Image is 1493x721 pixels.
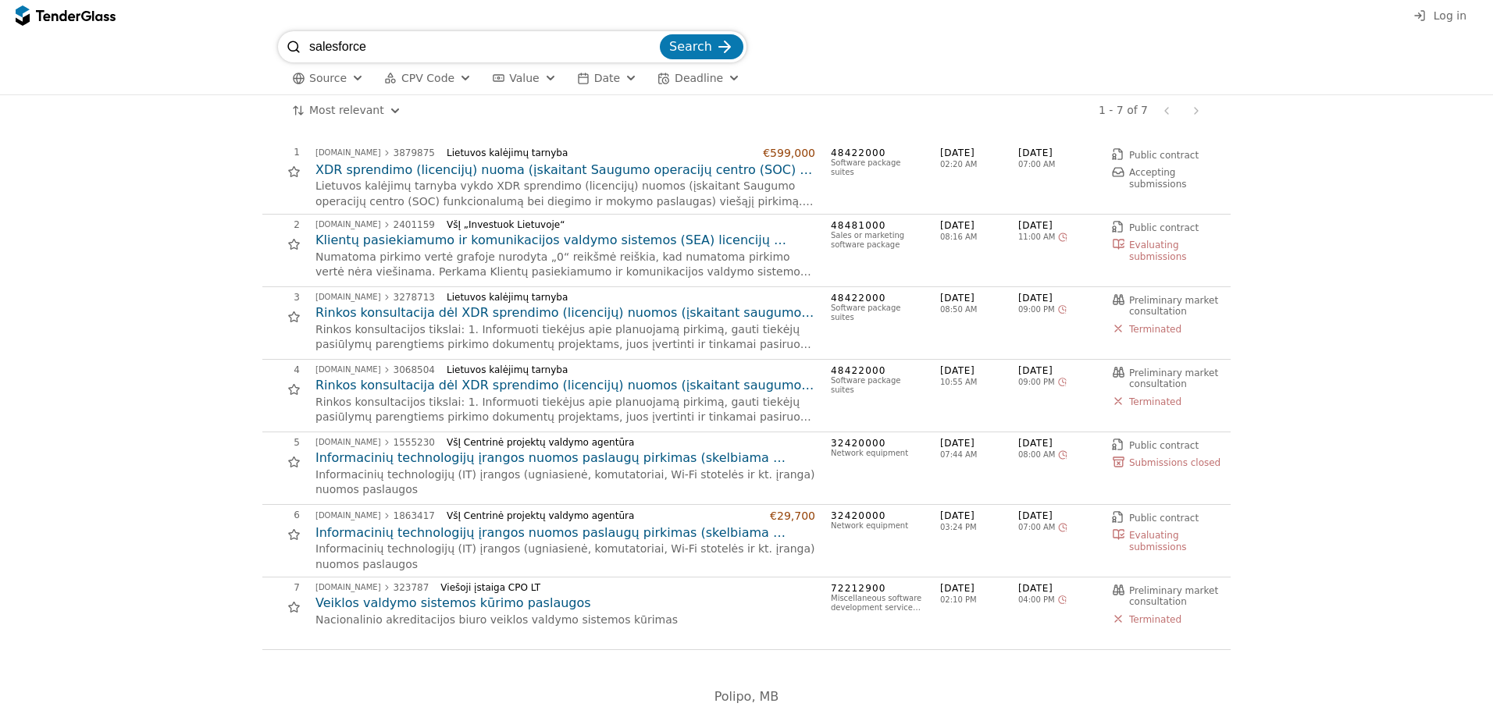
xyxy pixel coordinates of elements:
[315,377,815,394] a: Rinkos konsultacija dėl XDR sprendimo (licencijų) nuomos (įskaitant saugumo operacijų centro (SOC...
[940,292,1018,305] span: [DATE]
[315,304,815,321] a: Rinkos konsultacija dėl XDR sprendimo (licencijų) nuomos (įskaitant saugumo operacijų centro (SOC...
[831,231,925,250] div: Sales or marketing software package
[831,521,925,531] div: Network equipment
[315,366,381,374] div: [DOMAIN_NAME]
[1018,160,1055,169] span: 07:00 AM
[315,449,815,467] a: Informacinių technologijų įrangos nuomos paslaugų pirkimas (skelbiama apklausa)
[1129,368,1221,389] span: Preliminary market consultation
[831,510,925,523] span: 32420000
[831,304,925,322] div: Software package suites
[315,149,381,157] div: [DOMAIN_NAME]
[315,250,815,280] p: Numatoma pirkimo vertė grafoje nurodyta „0“ reikšmė reiškia, kad numatoma pirkimo vertė nėra vieš...
[831,158,925,177] div: Software package suites
[315,293,435,302] a: [DOMAIN_NAME]3278713
[1018,219,1096,233] span: [DATE]
[315,583,429,592] a: [DOMAIN_NAME]323787
[378,69,478,88] button: CPV Code
[940,437,1018,450] span: [DATE]
[831,376,925,395] div: Software package suites
[286,69,370,88] button: Source
[1129,396,1181,407] span: Terminated
[940,147,1018,160] span: [DATE]
[315,179,815,209] p: Lietuvos kalėjimų tarnyba vykdo XDR sprendimo (licencijų) nuomos (įskaitant Saugumo operacijų cen...
[651,69,746,88] button: Deadline
[669,39,712,54] span: Search
[1018,292,1096,305] span: [DATE]
[309,72,347,84] span: Source
[315,162,815,179] a: XDR sprendimo (licencijų) nuoma (įskaitant Saugumo operacijų centro (SOC) funkcionalumą bei diegi...
[940,510,1018,523] span: [DATE]
[940,582,1018,595] span: [DATE]
[262,219,300,230] div: 2
[447,364,803,375] div: Lietuvos kalėjimų tarnyba
[447,219,803,230] div: VšĮ „Investuok Lietuvoje“
[315,232,815,249] h2: Klientų pasiekiamumo ir komunikacijos valdymo sistemos (SEA) licencijų nuoma ir papildomos paslau...
[315,365,435,375] a: [DOMAIN_NAME]3068504
[1129,167,1187,189] span: Accepting submissions
[1018,510,1096,523] span: [DATE]
[262,364,300,375] div: 4
[394,293,435,302] div: 3278713
[1018,233,1055,242] span: 11:00 AM
[440,582,803,593] div: Viešoji įstaiga CPO LT
[262,437,300,448] div: 5
[394,220,435,229] div: 2401159
[315,438,435,447] a: [DOMAIN_NAME]1555230
[315,613,815,628] p: Nacionalinio akreditacijos biuro veiklos valdymo sistemos kūrimas
[940,160,1018,169] span: 02:20 AM
[571,69,643,88] button: Date
[831,449,925,458] div: Network equipment
[831,594,925,613] div: Miscellaneous software development services and computer systems
[315,584,381,591] div: [DOMAIN_NAME]
[394,511,435,520] div: 1863417
[315,595,815,612] a: Veiklos valdymo sistemos kūrimo paslaugos
[1129,440,1199,451] span: Public contract
[1129,240,1187,261] span: Evaluating submissions
[262,147,300,158] div: 1
[675,72,723,84] span: Deadline
[940,219,1018,233] span: [DATE]
[940,364,1018,378] span: [DATE]
[1129,150,1199,161] span: Public contract
[1434,9,1466,22] span: Log in
[831,582,925,595] span: 72212900
[1099,104,1148,117] div: 1 - 7 of 7
[1409,6,1471,26] button: Log in
[770,510,815,523] div: €29,700
[315,220,435,229] a: [DOMAIN_NAME]2401159
[315,221,381,229] div: [DOMAIN_NAME]
[940,378,1018,387] span: 10:55 AM
[1018,364,1096,378] span: [DATE]
[1129,614,1181,625] span: Terminated
[315,322,815,353] p: Rinkos konsultacijos tikslai: 1. Informuoti tiekėjus apie planuojamą pirkimą, gauti tiekėjų pasiū...
[315,395,815,425] p: Rinkos konsultacijos tikslai: 1. Informuoti tiekėjus apie planuojamą pirkimą, gauti tiekėjų pasiū...
[315,512,381,520] div: [DOMAIN_NAME]
[940,233,1018,242] span: 08:16 AM
[315,439,381,446] div: [DOMAIN_NAME]
[1129,222,1199,233] span: Public contract
[940,595,1018,605] span: 02:10 PM
[509,72,539,84] span: Value
[1129,513,1199,524] span: Public contract
[1129,295,1221,317] span: Preliminary market consultation
[315,293,381,301] div: [DOMAIN_NAME]
[309,31,657,62] input: Search tenders...
[1129,457,1220,468] span: Submissions closed
[831,147,925,160] span: 48422000
[315,524,815,542] a: Informacinių technologijų įrangos nuomos paslaugų pirkimas (skelbiama apklausa)
[1018,595,1055,605] span: 04:00 PM
[315,511,435,520] a: [DOMAIN_NAME]1863417
[714,689,779,704] span: Polipo, MB
[660,34,743,59] button: Search
[1018,378,1055,387] span: 09:00 PM
[401,72,454,84] span: CPV Code
[447,292,803,303] div: Lietuvos kalėjimų tarnyba
[1129,324,1181,335] span: Terminated
[1018,523,1055,532] span: 07:00 AM
[1018,450,1055,460] span: 08:00 AM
